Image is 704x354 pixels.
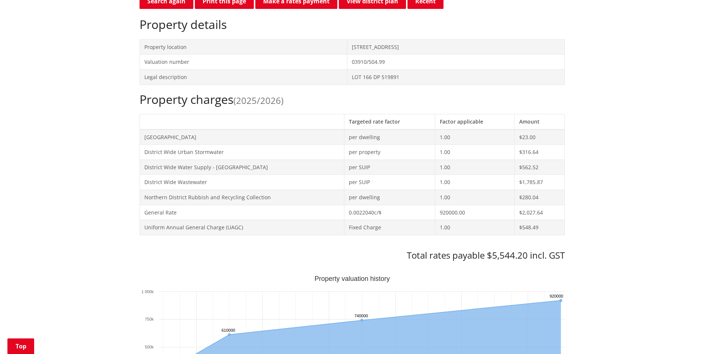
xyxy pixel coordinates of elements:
text: Property valuation history [314,275,390,282]
td: District Wide Wastewater [140,175,344,190]
text: 740000 [354,314,368,318]
td: per SUIP [344,175,435,190]
path: Wednesday, Jun 30, 12:00, 740,000. Capital Value. [360,319,363,322]
td: District Wide Urban Stormwater [140,145,344,160]
h2: Property charges [140,92,565,106]
td: $1,785.87 [515,175,564,190]
td: 03910/504.99 [347,55,564,70]
td: Valuation number [140,55,347,70]
td: 920000.00 [435,205,515,220]
td: per SUIP [344,160,435,175]
td: LOT 166 DP 519891 [347,69,564,85]
h3: Total rates payable $5,544.20 incl. GST [140,250,565,261]
td: Northern District Rubbish and Recycling Collection [140,190,344,205]
path: Sunday, Jun 30, 12:00, 920,000. Capital Value. [559,299,562,302]
text: 750k [145,317,154,321]
td: $2,027.64 [515,205,564,220]
text: 1 000k [141,289,154,294]
td: Uniform Annual General Charge (UAGC) [140,220,344,235]
text: 500k [145,345,154,349]
td: per dwelling [344,190,435,205]
td: $562.52 [515,160,564,175]
th: Factor applicable [435,114,515,129]
td: 0.0022040c/$ [344,205,435,220]
th: Amount [515,114,564,129]
text: 610000 [222,328,235,332]
td: $23.00 [515,130,564,145]
td: 1.00 [435,160,515,175]
td: Legal description [140,69,347,85]
td: 1.00 [435,145,515,160]
th: Targeted rate factor [344,114,435,129]
iframe: Messenger Launcher [670,323,697,350]
td: per property [344,145,435,160]
text: 920000 [550,294,563,298]
td: Property location [140,39,347,55]
td: $280.04 [515,190,564,205]
td: [GEOGRAPHIC_DATA] [140,130,344,145]
td: $316.64 [515,145,564,160]
span: (2025/2026) [233,94,284,106]
td: General Rate [140,205,344,220]
td: District Wide Water Supply - [GEOGRAPHIC_DATA] [140,160,344,175]
td: [STREET_ADDRESS] [347,39,564,55]
td: 1.00 [435,190,515,205]
td: 1.00 [435,175,515,190]
td: 1.00 [435,130,515,145]
td: 1.00 [435,220,515,235]
td: per dwelling [344,130,435,145]
path: Sunday, Jun 30, 12:00, 610,000. Capital Value. [228,333,231,336]
a: Top [7,338,34,354]
h2: Property details [140,17,565,32]
td: Fixed Charge [344,220,435,235]
td: $548.49 [515,220,564,235]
